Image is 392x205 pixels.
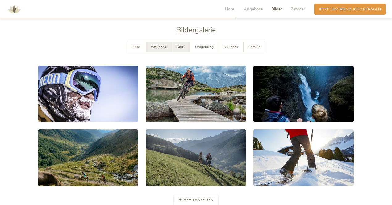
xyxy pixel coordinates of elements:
span: Hotel [132,44,141,49]
span: Angebote [244,6,263,12]
span: Jetzt unverbindlich anfragen [319,7,381,12]
span: Zimmer [291,6,305,12]
span: Wellness [151,44,166,49]
span: Hotel [225,6,235,12]
span: Bildergalerie [176,25,216,35]
span: Kulinarik [224,44,238,49]
a: AMONTI & LUNARIS Wellnessresort [5,7,23,11]
span: Aktiv [176,44,185,49]
span: mehr anzeigen [183,197,213,203]
span: Umgebung [195,44,214,49]
span: Bilder [271,6,282,12]
span: Familie [248,44,260,49]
